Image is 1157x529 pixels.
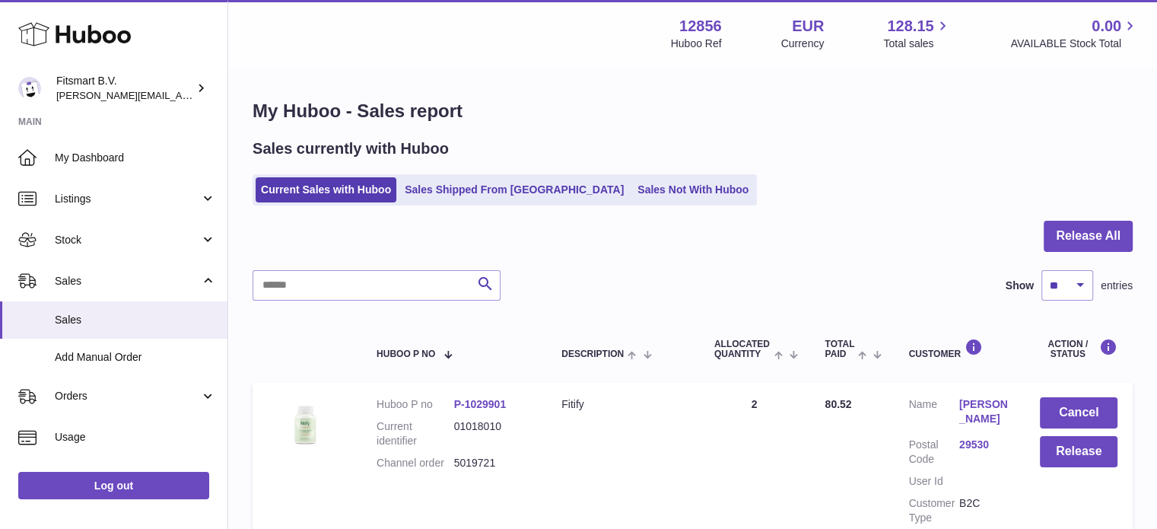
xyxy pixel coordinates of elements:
div: Fitsmart B.V. [56,74,193,103]
a: Sales Not With Huboo [632,177,754,202]
dt: Name [908,397,958,430]
dd: 5019721 [454,456,532,470]
dt: Channel order [377,456,454,470]
dt: Customer Type [908,496,958,525]
span: Listings [55,192,200,206]
dd: B2C [959,496,1009,525]
span: entries [1101,279,1133,293]
span: Add Manual Order [55,350,216,365]
div: Action / Status [1040,339,1117,359]
span: Sales [55,313,216,327]
span: Stock [55,233,200,247]
a: 0.00 AVAILABLE Stock Total [1010,16,1139,51]
a: 128.15 Total sales [883,16,951,51]
span: My Dashboard [55,151,216,165]
span: Usage [55,430,216,445]
strong: 12856 [679,16,722,37]
span: 128.15 [887,16,933,37]
img: 128561739542540.png [268,397,344,451]
dd: 01018010 [454,419,532,448]
span: 80.52 [825,398,851,410]
span: Huboo P no [377,349,435,359]
span: AVAILABLE Stock Total [1010,37,1139,51]
a: Log out [18,472,209,499]
strong: EUR [792,16,824,37]
label: Show [1006,279,1034,293]
a: 29530 [959,438,1009,452]
dt: Current identifier [377,419,454,448]
a: Sales Shipped From [GEOGRAPHIC_DATA] [399,177,629,202]
span: Sales [55,274,200,288]
div: Huboo Ref [671,37,722,51]
h2: Sales currently with Huboo [253,139,449,159]
span: Total sales [883,37,951,51]
dt: User Id [908,474,958,489]
div: Customer [908,339,1009,359]
a: [PERSON_NAME] [959,397,1009,426]
span: Description [561,349,624,359]
h1: My Huboo - Sales report [253,99,1133,123]
span: 0.00 [1092,16,1121,37]
img: jonathan@leaderoo.com [18,77,41,100]
span: ALLOCATED Quantity [714,339,771,359]
button: Release All [1044,221,1133,252]
div: Fitify [561,397,684,412]
span: Orders [55,389,200,403]
button: Cancel [1040,397,1117,429]
div: Currency [781,37,825,51]
dt: Postal Code [908,438,958,467]
a: Current Sales with Huboo [256,177,396,202]
span: [PERSON_NAME][EMAIL_ADDRESS][DOMAIN_NAME] [56,89,305,101]
button: Release [1040,436,1117,467]
dt: Huboo P no [377,397,454,412]
span: Total paid [825,339,854,359]
a: P-1029901 [454,398,507,410]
